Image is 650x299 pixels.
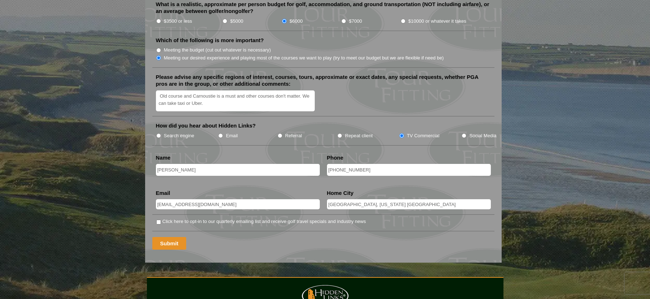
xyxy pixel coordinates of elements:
label: $5000 [230,18,243,25]
label: Click here to opt-in to our quarterly emailing list and receive golf travel specials and industry... [162,218,366,225]
label: Name [156,154,171,161]
label: Email [156,189,170,197]
label: Phone [327,154,344,161]
label: Referral [285,132,302,139]
label: Repeat client [345,132,373,139]
label: $3500 or less [164,18,192,25]
label: $6000 [290,18,302,25]
label: Meeting our desired experience and playing most of the courses we want to play (try to meet our b... [164,54,444,62]
label: What is a realistic, approximate per person budget for golf, accommodation, and ground transporta... [156,1,491,15]
label: Please advise any specific regions of interest, courses, tours, approximate or exact dates, any s... [156,73,491,88]
label: Home City [327,189,354,197]
label: $10000 or whatever it takes [408,18,466,25]
label: Which of the following is more important? [156,37,264,44]
label: Search engine [164,132,194,139]
label: Social Media [469,132,496,139]
label: How did you hear about Hidden Links? [156,122,256,129]
label: TV Commercial [407,132,439,139]
label: Meeting the budget (cut out whatever is necessary) [164,46,271,54]
label: Email [226,132,238,139]
label: $7000 [349,18,362,25]
input: Submit [152,237,187,250]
